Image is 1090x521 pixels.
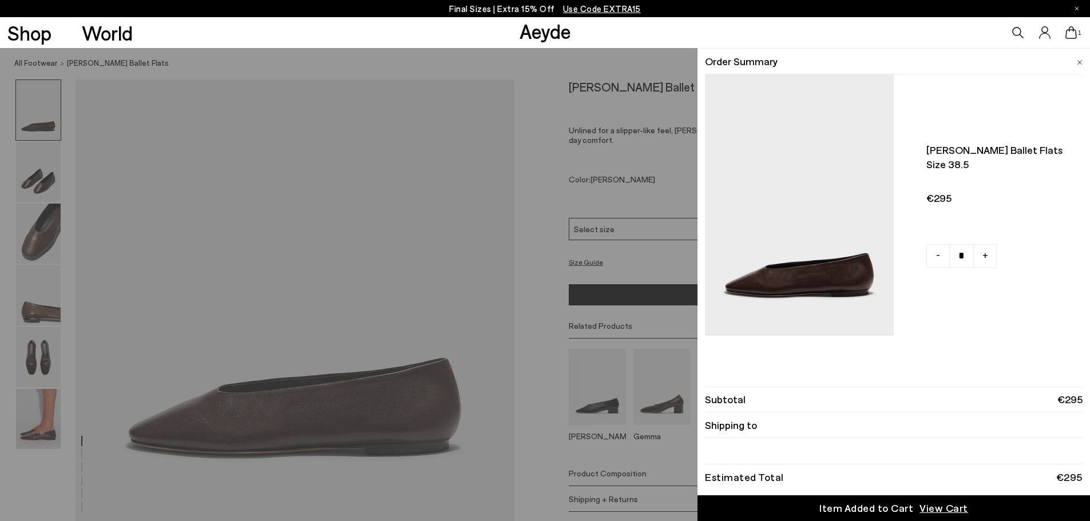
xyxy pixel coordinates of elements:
div: Estimated Total [705,473,784,481]
a: Aeyde [520,19,571,43]
a: - [926,244,950,268]
a: Shop [7,23,51,43]
li: Subtotal [705,387,1083,412]
span: View Cart [919,501,968,515]
span: Size 38.5 [926,157,1075,172]
a: Item Added to Cart View Cart [697,495,1090,521]
span: - [936,248,940,263]
span: €295 [926,191,1075,205]
img: AEYDE-KIRSTEN-NAPPA-LEATHER-MOKA-1_9f6538bc-c8ed-4d70-a0f3-0e48c4fd20c0_900x.jpg [705,74,894,336]
span: 1 [1077,30,1083,36]
a: 1 [1065,26,1077,39]
span: Navigate to /collections/ss25-final-sizes [563,3,641,14]
div: €295 [1056,473,1083,481]
a: World [82,23,133,43]
div: Item Added to Cart [819,501,913,515]
a: + [973,244,997,268]
p: Final Sizes | Extra 15% Off [449,2,641,16]
span: Shipping to [705,418,757,432]
span: Order Summary [705,54,778,69]
span: + [982,248,988,263]
span: €295 [1057,392,1083,407]
span: [PERSON_NAME] ballet flats [926,143,1075,157]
